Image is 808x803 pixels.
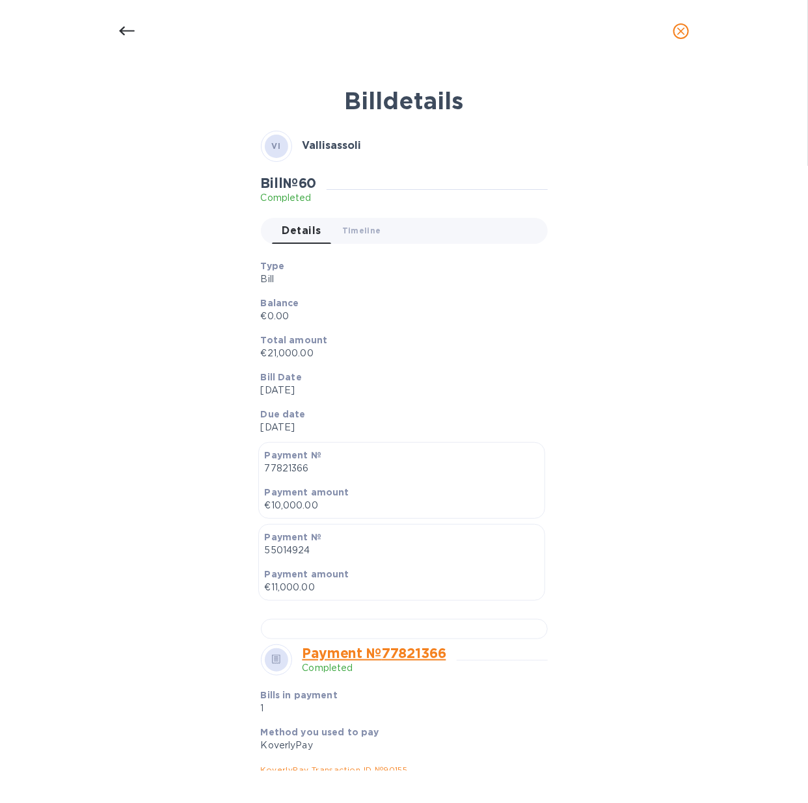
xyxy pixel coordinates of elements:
p: €0.00 [261,309,537,323]
p: €10,000.00 [265,499,539,512]
span: Timeline [342,224,381,237]
b: Bill Date [261,372,302,382]
div: KoverlyPay [261,739,537,752]
p: 77821366 [265,462,539,475]
b: Payment amount [265,569,349,579]
b: Due date [261,409,306,419]
p: Bill [261,272,537,286]
span: Details [282,222,321,240]
b: Bill details [345,86,464,115]
p: €11,000.00 [265,581,539,594]
p: [DATE] [261,384,537,397]
p: Completed [303,661,446,675]
p: Completed [261,191,317,205]
b: VI [272,141,281,151]
p: 1 [261,702,445,715]
p: [DATE] [261,421,537,434]
b: Method you used to pay [261,727,379,737]
b: Type [261,261,285,271]
h2: Bill № 60 [261,175,317,191]
p: €21,000.00 [261,347,537,360]
b: Payment № [265,450,321,460]
a: Payment № 77821366 [303,645,446,661]
b: Payment amount [265,487,349,497]
b: Payment № [265,532,321,542]
button: close [666,16,697,47]
a: KoverlyPay Transaction ID № 90155 [261,765,408,774]
p: 55014924 [265,544,539,557]
b: Bills in payment [261,690,338,700]
b: Total amount [261,335,328,345]
b: Balance [261,298,299,308]
b: Vallisassoli [303,139,362,151]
